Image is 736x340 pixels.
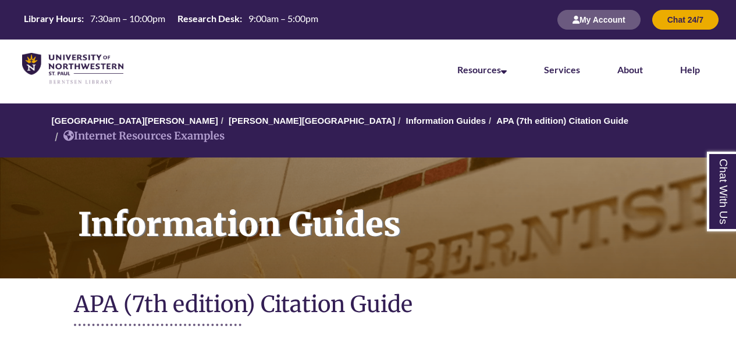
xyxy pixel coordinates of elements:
a: Services [544,64,580,75]
h1: APA (7th edition) Citation Guide [74,290,663,321]
a: Chat 24/7 [652,15,719,24]
table: Hours Today [19,12,323,27]
th: Research Desk: [173,12,244,25]
a: Information Guides [406,116,486,126]
a: Help [680,64,700,75]
a: About [617,64,643,75]
button: My Account [557,10,641,30]
a: APA (7th edition) Citation Guide [496,116,628,126]
a: My Account [557,15,641,24]
a: [GEOGRAPHIC_DATA][PERSON_NAME] [52,116,218,126]
a: Resources [457,64,507,75]
li: Internet Resources Examples [52,128,225,145]
img: UNWSP Library Logo [22,53,123,85]
h1: Information Guides [65,158,736,263]
a: [PERSON_NAME][GEOGRAPHIC_DATA] [229,116,395,126]
button: Chat 24/7 [652,10,719,30]
span: 7:30am – 10:00pm [90,13,165,24]
span: 9:00am – 5:00pm [248,13,318,24]
th: Library Hours: [19,12,86,25]
a: Hours Today [19,12,323,28]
